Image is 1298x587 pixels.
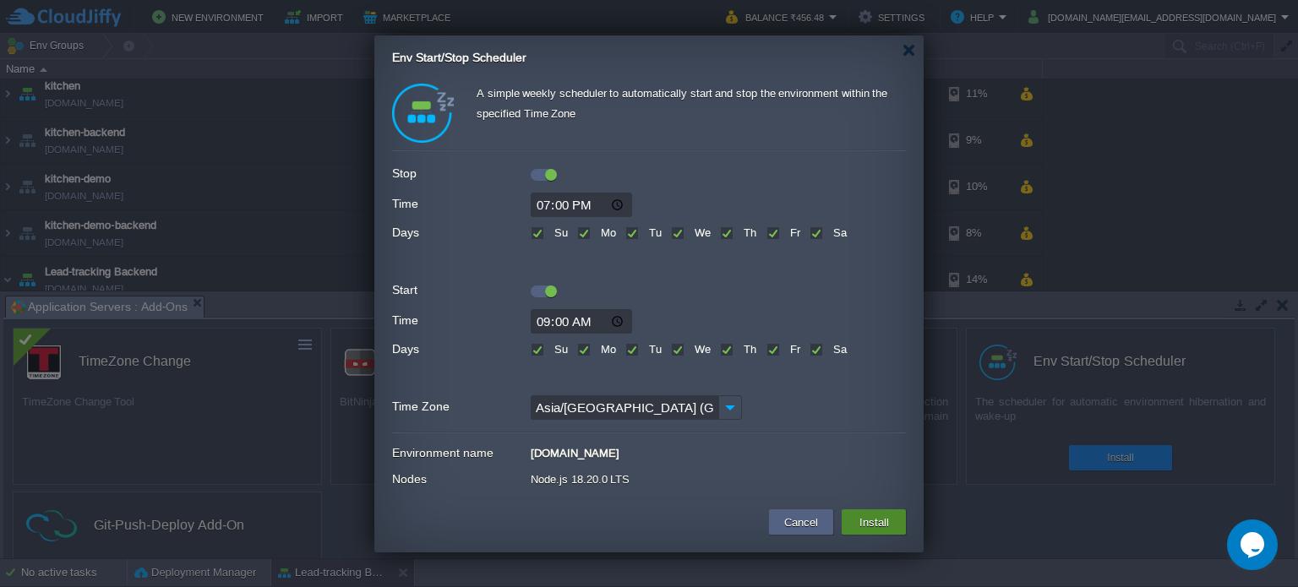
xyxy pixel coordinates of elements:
[531,442,906,459] div: [DOMAIN_NAME]
[392,395,529,418] label: Time Zone
[779,512,823,532] button: Cancel
[1227,519,1281,570] iframe: chat widget
[597,226,616,239] label: Mo
[392,193,529,215] label: Time
[531,468,906,486] div: Node.js 18.20.0 LTS
[829,226,847,239] label: Sa
[739,343,756,356] label: Th
[392,221,529,244] label: Days
[854,512,894,532] button: Install
[690,226,711,239] label: We
[786,226,800,239] label: Fr
[597,343,616,356] label: Mo
[392,468,529,491] label: Nodes
[690,343,711,356] label: We
[392,279,529,302] label: Start
[645,343,662,356] label: Tu
[739,226,756,239] label: Th
[550,226,568,239] label: Su
[786,343,800,356] label: Fr
[392,338,529,361] label: Days
[392,442,529,465] label: Environment name
[392,51,526,64] span: Env Start/Stop Scheduler
[392,84,454,143] img: logo.png
[550,343,568,356] label: Su
[477,84,906,130] div: A simple weekly scheduler to automatically start and stop the environment within the specified Ti...
[829,343,847,356] label: Sa
[645,226,662,239] label: Tu
[392,309,529,332] label: Time
[392,162,529,185] label: Stop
